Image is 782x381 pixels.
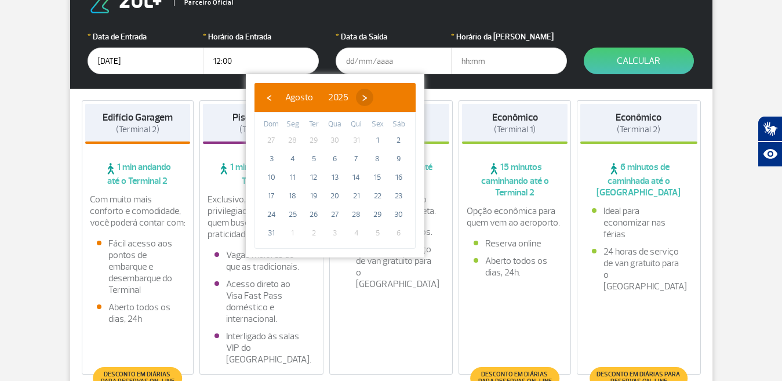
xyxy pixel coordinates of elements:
span: 12 [304,168,323,187]
span: 3 [262,150,281,168]
span: 4 [347,224,366,242]
th: weekday [388,118,409,131]
li: Aberto todos os dias, 24h. [474,255,556,278]
span: 29 [368,205,387,224]
bs-datepicker-container: calendar [246,74,424,257]
label: Horário da Entrada [203,31,319,43]
span: (Terminal 2) [239,124,283,135]
span: 20 [326,187,344,205]
li: Interligado às salas VIP do [GEOGRAPHIC_DATA]. [214,331,308,365]
span: 29 [304,131,323,150]
button: Agosto [278,89,321,106]
strong: Edifício Garagem [103,111,173,124]
span: 4 [283,150,302,168]
th: weekday [325,118,346,131]
span: 8 [368,150,387,168]
span: 23 [390,187,408,205]
span: 2 [304,224,323,242]
span: 30 [390,205,408,224]
th: weekday [367,118,388,131]
span: 27 [262,131,281,150]
span: 3 [326,224,344,242]
span: 15 minutos caminhando até o Terminal 2 [462,161,568,198]
li: Aberto todos os dias, 24h [97,302,179,325]
strong: Econômico [616,111,661,124]
li: Ideal para economizar nas férias [592,205,686,240]
span: 15 [368,168,387,187]
span: 5 [368,224,387,242]
strong: Piso Premium [232,111,290,124]
span: 5 [304,150,323,168]
input: hh:mm [203,48,319,74]
span: 9 [390,150,408,168]
span: (Terminal 2) [617,124,660,135]
span: 7 [347,150,366,168]
button: ‹ [260,89,278,106]
span: 1 min andando até o Terminal 2 [85,161,191,187]
label: Horário da [PERSON_NAME] [451,31,567,43]
label: Data da Saída [336,31,452,43]
span: 21 [347,187,366,205]
input: hh:mm [451,48,567,74]
span: 26 [304,205,323,224]
span: 6 minutos de caminhada até o [GEOGRAPHIC_DATA] [580,161,697,198]
span: (Terminal 2) [116,124,159,135]
li: Fácil acesso aos pontos de embarque e desembarque do Terminal [97,238,179,296]
th: weekday [261,118,282,131]
span: (Terminal 1) [494,124,536,135]
span: 1 [283,224,302,242]
li: 24 horas de serviço de van gratuito para o [GEOGRAPHIC_DATA] [344,244,438,290]
span: 25 [283,205,302,224]
button: 2025 [321,89,356,106]
th: weekday [345,118,367,131]
span: 18 [283,187,302,205]
label: Data de Entrada [88,31,203,43]
span: 22 [368,187,387,205]
span: 13 [326,168,344,187]
strong: Econômico [492,111,538,124]
span: 2025 [328,92,348,103]
span: 16 [390,168,408,187]
span: 31 [347,131,366,150]
li: 24 horas de serviço de van gratuito para o [GEOGRAPHIC_DATA] [592,246,686,292]
span: 1 min andando até o Terminal 2 [203,161,320,187]
span: 28 [283,131,302,150]
button: › [356,89,373,106]
span: 2 [390,131,408,150]
button: Abrir recursos assistivos. [758,141,782,167]
p: Opção econômica para quem vem ao aeroporto. [467,205,563,228]
div: Plugin de acessibilidade da Hand Talk. [758,116,782,167]
span: 17 [262,187,281,205]
p: Com muito mais conforto e comodidade, você poderá contar com: [90,194,186,228]
span: 31 [262,224,281,242]
span: Agosto [285,92,313,103]
span: 14 [347,168,366,187]
li: Vagas maiores do que as tradicionais. [214,249,308,273]
span: 11 [283,168,302,187]
span: 27 [326,205,344,224]
bs-datepicker-navigation-view: ​ ​ ​ [260,90,373,101]
span: 6 [326,150,344,168]
span: 30 [326,131,344,150]
span: 24 [262,205,281,224]
input: dd/mm/aaaa [336,48,452,74]
span: 10 [262,168,281,187]
input: dd/mm/aaaa [88,48,203,74]
span: 28 [347,205,366,224]
button: Calcular [584,48,694,74]
th: weekday [303,118,325,131]
li: Acesso direto ao Visa Fast Pass doméstico e internacional. [214,278,308,325]
span: 19 [304,187,323,205]
p: Exclusivo, com localização privilegiada e ideal para quem busca conforto e praticidade. [208,194,315,240]
span: 1 [368,131,387,150]
th: weekday [282,118,304,131]
button: Abrir tradutor de língua de sinais. [758,116,782,141]
span: 6 [390,224,408,242]
li: Reserva online [474,238,556,249]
